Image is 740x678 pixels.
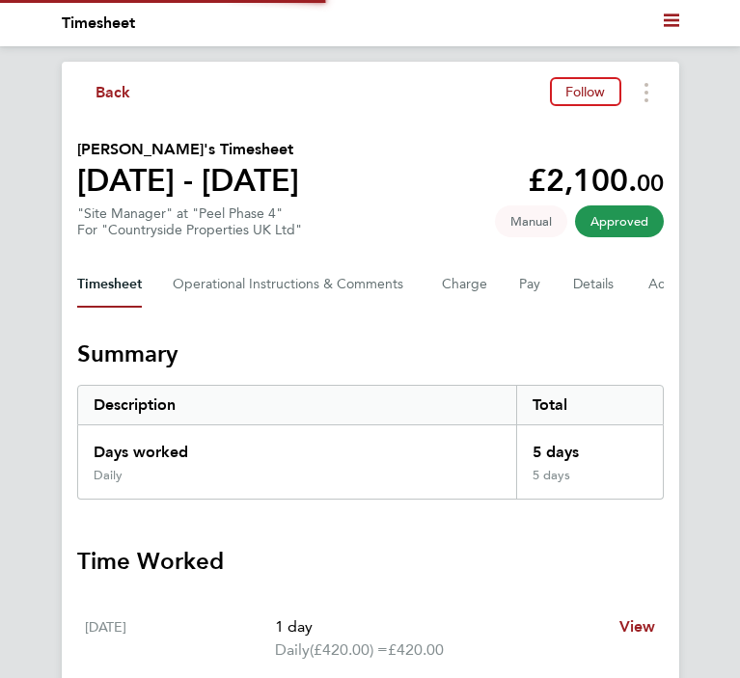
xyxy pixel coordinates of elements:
[77,385,664,500] div: Summary
[96,81,131,104] span: Back
[173,261,411,308] button: Operational Instructions & Comments
[528,162,664,199] app-decimal: £2,100.
[310,640,388,659] span: (£420.00) =
[575,205,664,237] span: This timesheet has been approved.
[648,261,729,308] button: Activity Logs
[388,640,444,659] span: £420.00
[516,386,663,424] div: Total
[619,615,656,638] a: View
[94,468,123,483] div: Daily
[495,205,567,237] span: This timesheet was manually created.
[77,261,142,308] button: Timesheet
[78,425,517,468] div: Days worked
[85,615,275,662] div: [DATE]
[629,77,664,107] button: Timesheets Menu
[516,425,663,468] div: 5 days
[78,386,517,424] div: Description
[77,138,299,161] h2: [PERSON_NAME]'s Timesheet
[77,80,131,104] button: Back
[550,77,621,106] button: Follow
[275,615,604,638] p: 1 day
[275,638,310,662] span: Daily
[619,617,656,636] span: View
[77,339,664,369] h3: Summary
[77,205,302,238] div: "Site Manager" at "Peel Phase 4"
[442,261,488,308] button: Charge
[637,169,664,197] span: 00
[573,261,617,308] button: Details
[77,546,664,577] h3: Time Worked
[516,468,663,499] div: 5 days
[77,161,299,200] h1: [DATE] - [DATE]
[77,222,302,238] div: For "Countryside Properties UK Ltd"
[565,83,606,100] span: Follow
[519,261,542,308] button: Pay
[62,12,135,35] li: Timesheet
